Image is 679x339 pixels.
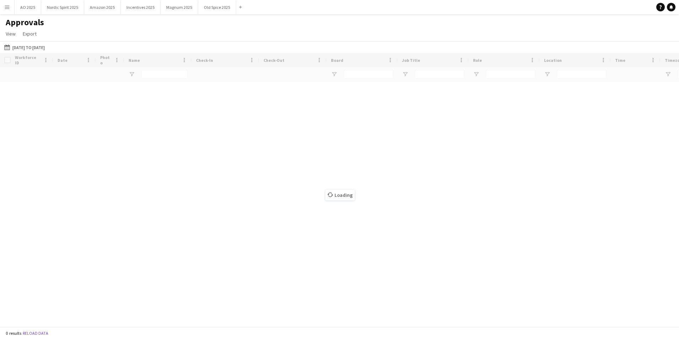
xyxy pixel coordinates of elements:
button: Old Spice 2025 [198,0,236,14]
button: AO 2025 [15,0,41,14]
span: Loading [325,190,355,200]
button: [DATE] to [DATE] [3,43,46,52]
button: Nordic Spirit 2025 [41,0,84,14]
span: View [6,31,16,37]
a: Export [20,29,39,38]
button: Reload data [21,329,50,337]
span: Export [23,31,37,37]
button: Amazon 2025 [84,0,121,14]
button: Magnum 2025 [161,0,198,14]
button: Incentives 2025 [121,0,161,14]
a: View [3,29,18,38]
